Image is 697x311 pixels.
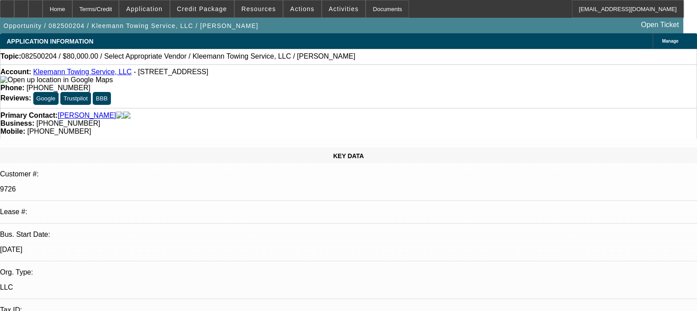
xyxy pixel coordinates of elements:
[0,94,31,102] strong: Reviews:
[235,0,283,17] button: Resources
[329,5,359,12] span: Activities
[21,52,355,60] span: 082500204 / $80,000.00 / Select Appropriate Vendor / Kleemann Towing Service, LLC / [PERSON_NAME]
[119,0,169,17] button: Application
[134,68,208,76] span: - [STREET_ADDRESS]
[33,68,132,76] a: Kleemann Towing Service, LLC
[27,128,91,135] span: [PHONE_NUMBER]
[177,5,227,12] span: Credit Package
[126,5,162,12] span: Application
[0,84,24,92] strong: Phone:
[322,0,366,17] button: Activities
[284,0,321,17] button: Actions
[0,76,113,84] img: Open up location in Google Maps
[27,84,91,92] span: [PHONE_NUMBER]
[0,68,31,76] strong: Account:
[333,152,364,159] span: KEY DATA
[290,5,315,12] span: Actions
[60,92,91,105] button: Trustpilot
[36,120,100,127] span: [PHONE_NUMBER]
[0,52,21,60] strong: Topic:
[638,17,682,32] a: Open Ticket
[33,92,59,105] button: Google
[123,112,130,120] img: linkedin-icon.png
[0,120,34,127] strong: Business:
[93,92,111,105] button: BBB
[4,22,258,29] span: Opportunity / 082500204 / Kleemann Towing Service, LLC / [PERSON_NAME]
[0,112,58,120] strong: Primary Contact:
[170,0,234,17] button: Credit Package
[0,76,113,84] a: View Google Maps
[662,39,678,44] span: Manage
[58,112,116,120] a: [PERSON_NAME]
[116,112,123,120] img: facebook-icon.png
[0,128,25,135] strong: Mobile:
[7,38,93,45] span: APPLICATION INFORMATION
[241,5,276,12] span: Resources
